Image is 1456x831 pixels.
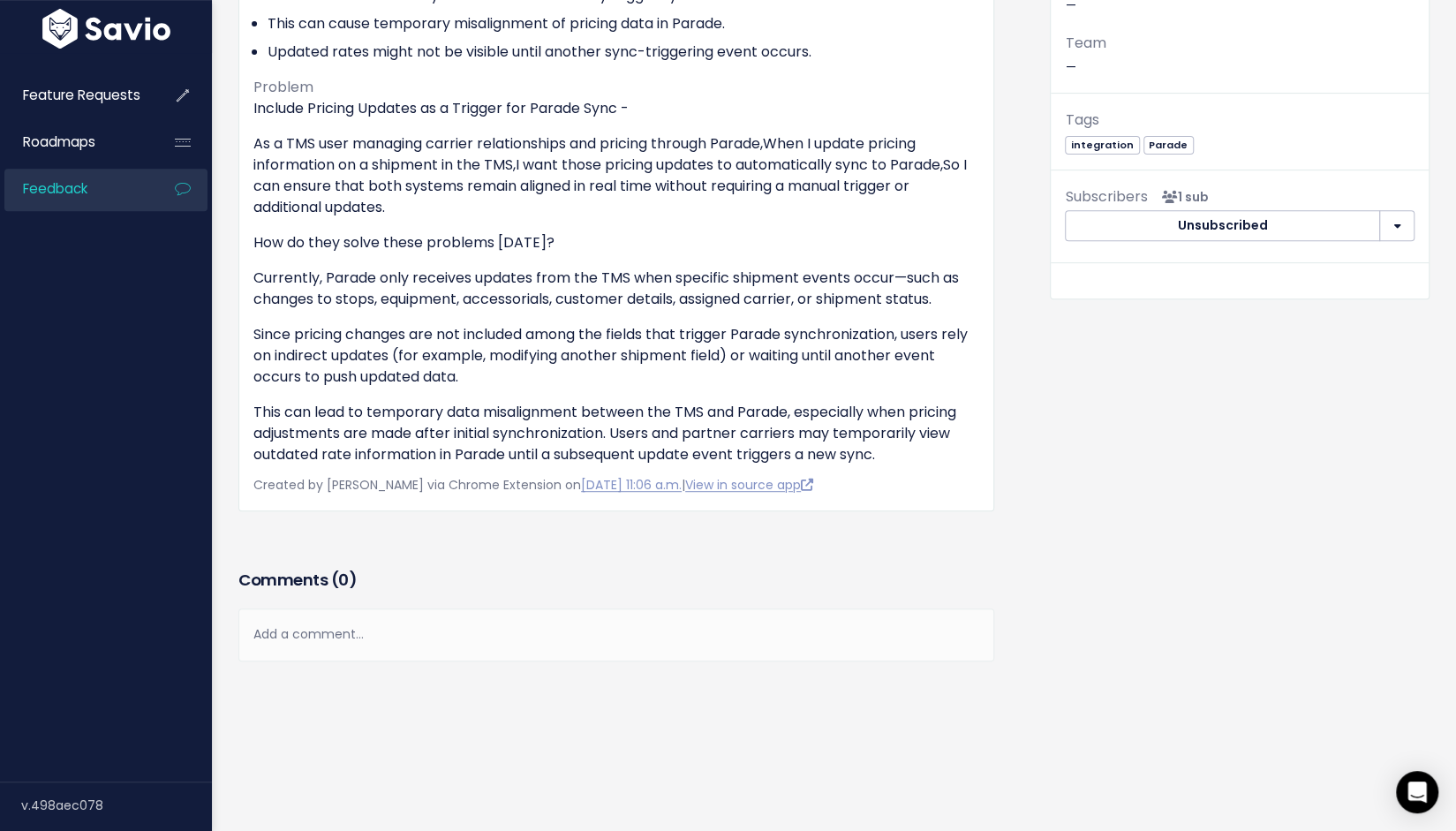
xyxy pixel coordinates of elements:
p: Currently, Parade only receives updates from the TMS when specific shipment events occur—such as ... [253,268,979,310]
span: Team [1065,33,1105,53]
p: Include Pricing Updates as a Trigger for Parade Sync - [253,98,979,119]
a: integration [1065,135,1139,153]
span: Subscribers [1065,186,1147,207]
p: Since pricing changes are not included among the fields that trigger Parade synchronization, user... [253,324,979,388]
div: Add a comment... [238,608,994,661]
div: Open Intercom Messenger [1396,771,1438,813]
p: How do they solve these problems [DATE]? [253,232,979,253]
button: Unsubscribed [1065,210,1380,242]
a: Feature Requests [4,75,147,116]
a: View in source app [685,476,813,494]
span: Problem [253,77,313,97]
a: Roadmaps [4,122,147,162]
span: Feature Requests [23,86,140,104]
span: 0 [338,569,349,591]
span: Feedback [23,179,87,198]
span: Parade [1143,136,1194,155]
li: Updated rates might not be visible until another sync-triggering event occurs. [268,42,979,63]
img: logo-white.9d6f32f41409.svg [38,8,175,48]
a: Feedback [4,169,147,209]
span: Created by [PERSON_NAME] via Chrome Extension on | [253,476,813,494]
p: As a TMS user managing carrier relationships and pricing through Parade,When I update pricing inf... [253,133,979,218]
li: This can cause temporary misalignment of pricing data in Parade. [268,13,979,34]
a: [DATE] 11:06 a.m. [581,476,682,494]
div: v.498aec078 [21,782,212,828]
h3: Comments ( ) [238,568,994,593]
span: <p><strong>Subscribers</strong><br><br> - Santiago Ruiz<br> </p> [1154,188,1208,206]
span: Tags [1065,110,1098,130]
p: This can lead to temporary data misalignment between the TMS and Parade, especially when pricing ... [253,402,979,465]
span: Roadmaps [23,132,95,151]
span: integration [1065,136,1139,155]
a: Parade [1143,135,1194,153]
p: — [1065,31,1415,79]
